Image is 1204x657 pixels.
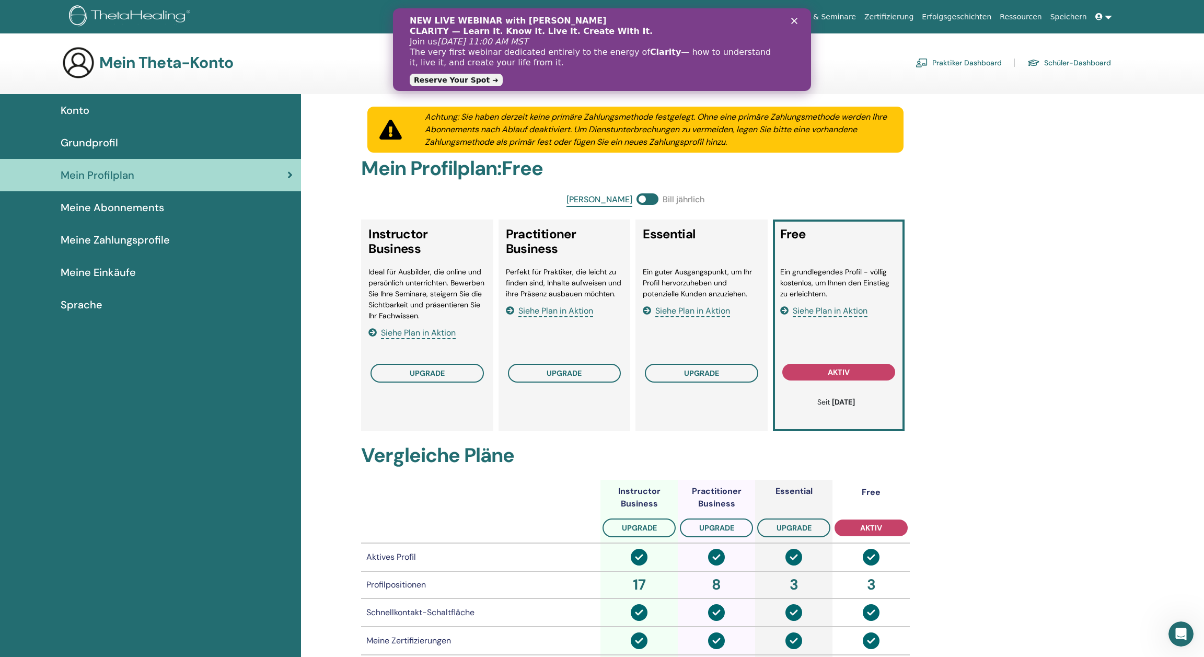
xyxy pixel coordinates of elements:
[777,523,812,533] span: Upgrade
[832,397,855,407] b: [DATE]
[1168,621,1194,647] iframe: Intercom live chat
[699,523,734,533] span: Upgrade
[708,604,725,621] img: circle-check-solid.svg
[393,8,811,91] iframe: Intercom live chat Banner
[757,518,830,537] button: Upgrade
[506,267,623,299] li: Perfekt für Praktiker, die leicht zu finden sind, Inhalte aufweisen und ihre Präsenz ausbauen möc...
[603,574,676,596] div: 17
[99,53,233,72] h3: Mein Theta-Konto
[398,9,409,16] div: Schließen
[603,518,676,537] button: Upgrade
[506,305,593,316] a: Siehe Plan in Aktion
[631,632,647,649] img: circle-check-solid.svg
[785,549,802,566] img: circle-check-solid.svg
[547,368,582,378] span: Upgrade
[780,267,898,299] li: Ein grundlegendes Profil - völlig kostenlos, um Ihnen den Einstieg zu erleichtern.
[645,364,758,383] button: Upgrade
[631,604,647,621] img: circle-check-solid.svg
[600,485,678,510] div: Instructor Business
[508,364,621,383] button: Upgrade
[775,485,813,498] div: Essential
[684,368,719,378] span: Upgrade
[366,606,595,619] div: Schnellkontakt-Schaltfläche
[780,305,867,316] a: Siehe Plan in Aktion
[680,518,753,537] button: Upgrade
[793,305,867,317] span: Siehe Plan in Aktion
[381,327,456,339] span: Siehe Plan in Aktion
[785,397,887,408] p: Seit
[863,632,879,649] img: circle-check-solid.svg
[361,157,910,181] h2: Mein Profilplan : Free
[61,135,118,151] span: Grundprofil
[61,232,170,248] span: Meine Zahlungsprofile
[61,297,102,313] span: Sprache
[366,635,595,647] div: Meine Zertifizierungen
[655,305,730,317] span: Siehe Plan in Aktion
[69,5,194,29] img: logo.png
[410,368,445,378] span: Upgrade
[862,486,881,499] div: Free
[995,7,1046,27] a: Ressourcen
[61,167,134,183] span: Mein Profilplan
[1027,54,1111,71] a: Schüler-Dashboard
[785,632,802,649] img: circle-check-solid.svg
[786,7,860,27] a: Kurse & Seminare
[566,193,632,207] span: [PERSON_NAME]
[860,7,918,27] a: Zertifizierung
[643,305,730,316] a: Siehe Plan in Aktion
[368,267,486,321] li: Ideal für Ausbilder, die online und persönlich unterrichten. Bewerben Sie Ihre Seminare, steigern...
[643,267,760,299] li: Ein guter Ausgangspunkt, um Ihr Profil hervorzuheben und potenzielle Kunden anzuziehen.
[368,327,456,338] a: Siehe Plan in Aktion
[371,364,484,383] button: Upgrade
[62,46,95,79] img: generic-user-icon.jpg
[622,523,657,533] span: Upgrade
[708,549,725,566] img: circle-check-solid.svg
[631,549,647,566] img: circle-check-solid.svg
[757,574,830,596] div: 3
[766,7,786,27] a: Um
[782,364,896,381] button: aktiv
[863,549,879,566] img: circle-check-solid.svg
[863,604,879,621] img: circle-check-solid.svg
[518,305,593,317] span: Siehe Plan in Aktion
[708,632,725,649] img: circle-check-solid.svg
[678,485,755,510] div: Practitioner Business
[916,54,1002,71] a: Praktiker Dashboard
[361,444,910,468] h2: Vergleiche Pläne
[860,523,882,533] span: aktiv
[412,111,904,148] div: Achtung: Sie haben derzeit keine primäre Zahlungsmethode festgelegt. Ohne eine primäre Zahlungsme...
[366,551,595,563] div: Aktives Profil
[1046,7,1091,27] a: Speichern
[785,604,802,621] img: circle-check-solid.svg
[1027,59,1040,67] img: graduation-cap.svg
[835,520,908,536] button: aktiv
[61,102,89,118] span: Konto
[828,367,850,377] span: aktiv
[916,58,928,67] img: chalkboard-teacher.svg
[835,574,908,596] div: 3
[366,579,595,591] div: Profilpositionen
[680,574,753,596] div: 8
[61,264,136,280] span: Meine Einkäufe
[663,193,704,207] span: Bill jährlich
[61,200,164,215] span: Meine Abonnements
[918,7,995,27] a: Erfolgsgeschichten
